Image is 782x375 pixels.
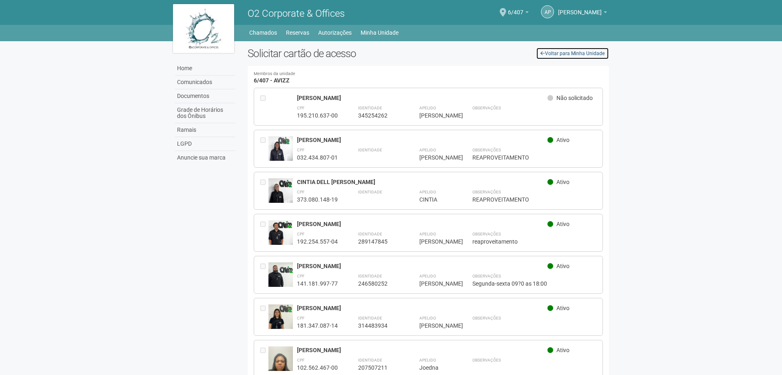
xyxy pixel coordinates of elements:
[297,358,305,362] strong: CPF
[556,95,593,101] span: Não solicitado
[556,305,569,311] span: Ativo
[173,4,234,53] img: logo.jpg
[419,364,452,371] div: Joedna
[419,190,436,194] strong: Apelido
[358,112,399,119] div: 345254262
[541,5,554,18] a: AP
[297,316,305,320] strong: CPF
[556,263,569,269] span: Ativo
[268,304,293,329] img: user.jpg
[297,346,548,354] div: [PERSON_NAME]
[249,27,277,38] a: Chamados
[248,8,345,19] span: O2 Corporate & Offices
[260,178,268,203] div: Entre em contato com a Aministração para solicitar o cancelamento ou 2a via
[268,262,293,287] img: user.jpg
[260,220,268,245] div: Entre em contato com a Aministração para solicitar o cancelamento ou 2a via
[260,304,268,329] div: Entre em contato com a Aministração para solicitar o cancelamento ou 2a via
[419,358,436,362] strong: Apelido
[297,322,338,329] div: 181.347.087-14
[419,196,452,203] div: CINTIA
[297,364,338,371] div: 102.562.467-00
[297,238,338,245] div: 192.254.557-04
[558,10,607,17] a: [PERSON_NAME]
[297,304,548,312] div: [PERSON_NAME]
[358,274,382,278] strong: Identidade
[419,148,436,152] strong: Apelido
[260,136,268,161] div: Entre em contato com a Aministração para solicitar o cancelamento ou 2a via
[472,358,501,362] strong: Observações
[472,238,597,245] div: reaproveitamento
[175,75,235,89] a: Comunicados
[297,178,548,186] div: CINTIA DELL [PERSON_NAME]
[175,89,235,103] a: Documentos
[472,232,501,236] strong: Observações
[297,274,305,278] strong: CPF
[297,148,305,152] strong: CPF
[297,196,338,203] div: 373.080.148-19
[318,27,352,38] a: Autorizações
[472,196,597,203] div: REAPROVEITAMENTO
[419,154,452,161] div: [PERSON_NAME]
[358,358,382,362] strong: Identidade
[358,280,399,287] div: 246580252
[419,106,436,110] strong: Apelido
[508,1,523,16] span: 6/407
[268,220,293,245] img: user.jpg
[419,274,436,278] strong: Apelido
[358,232,382,236] strong: Identidade
[361,27,399,38] a: Minha Unidade
[297,280,338,287] div: 141.181.997-77
[472,106,501,110] strong: Observações
[556,179,569,185] span: Ativo
[472,148,501,152] strong: Observações
[556,347,569,353] span: Ativo
[419,232,436,236] strong: Apelido
[472,154,597,161] div: REAPROVEITAMENTO
[297,106,305,110] strong: CPF
[175,151,235,164] a: Anuncie sua marca
[358,148,382,152] strong: Identidade
[419,280,452,287] div: [PERSON_NAME]
[508,10,529,17] a: 6/407
[472,274,501,278] strong: Observações
[358,322,399,329] div: 314483934
[297,262,548,270] div: [PERSON_NAME]
[558,1,602,16] span: Ana Paula
[297,154,338,161] div: 032.434.807-01
[297,220,548,228] div: [PERSON_NAME]
[472,190,501,194] strong: Observações
[175,103,235,123] a: Grade de Horários dos Ônibus
[472,280,597,287] div: Segunda-sexta 09?0 as 18:00
[419,322,452,329] div: [PERSON_NAME]
[297,112,338,119] div: 195.210.637-00
[175,137,235,151] a: LGPD
[297,190,305,194] strong: CPF
[268,178,293,203] img: user.jpg
[260,262,268,287] div: Entre em contato com a Aministração para solicitar o cancelamento ou 2a via
[260,346,268,371] div: Entre em contato com a Aministração para solicitar o cancelamento ou 2a via
[248,47,609,60] h2: Solicitar cartão de acesso
[297,136,548,144] div: [PERSON_NAME]
[358,316,382,320] strong: Identidade
[358,190,382,194] strong: Identidade
[358,364,399,371] div: 207507211
[556,221,569,227] span: Ativo
[286,27,309,38] a: Reservas
[358,238,399,245] div: 289147845
[556,137,569,143] span: Ativo
[358,106,382,110] strong: Identidade
[536,47,609,60] a: Voltar para Minha Unidade
[297,232,305,236] strong: CPF
[472,316,501,320] strong: Observações
[175,123,235,137] a: Ramais
[419,112,452,119] div: [PERSON_NAME]
[175,62,235,75] a: Home
[254,72,603,84] h4: 6/407 - AVIZZ
[297,94,548,102] div: [PERSON_NAME]
[419,238,452,245] div: [PERSON_NAME]
[254,72,603,76] small: Membros da unidade
[419,316,436,320] strong: Apelido
[268,136,293,161] img: user.jpg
